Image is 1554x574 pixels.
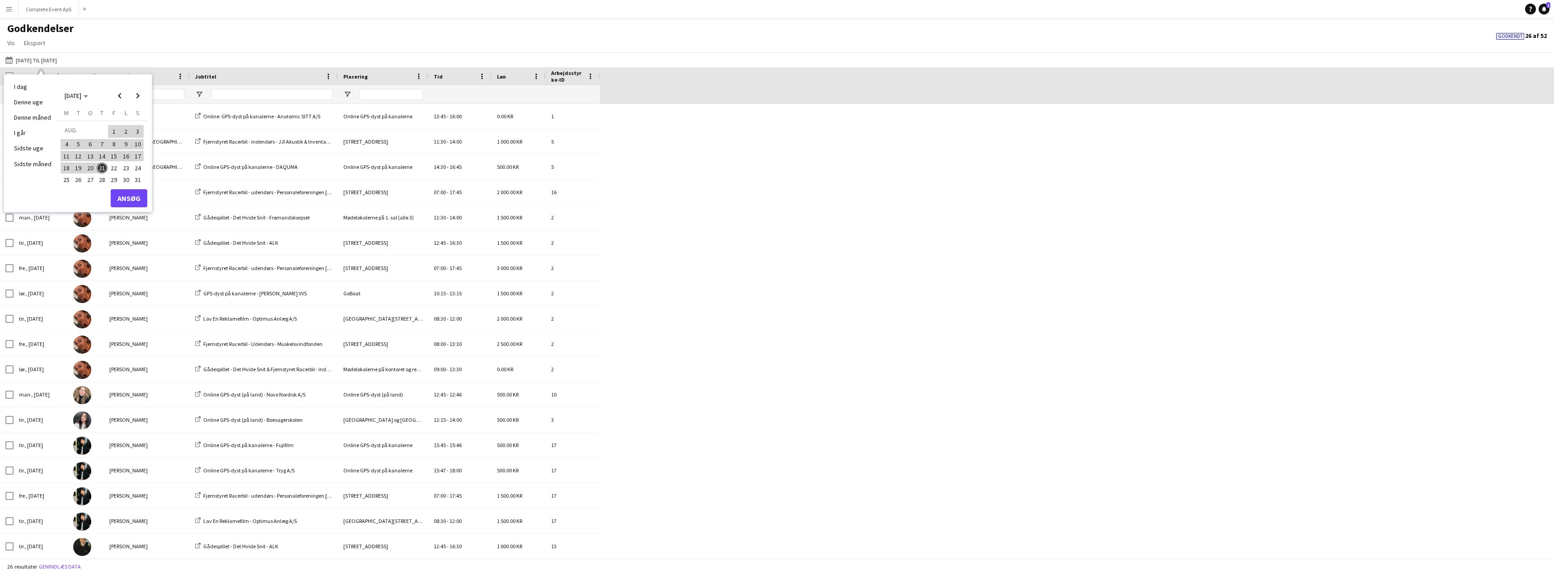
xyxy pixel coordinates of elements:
[121,139,131,150] span: 9
[195,90,203,98] button: Åbn Filtermenu
[14,256,68,280] div: fre., [DATE]
[447,366,449,373] span: -
[14,205,68,230] div: man., [DATE]
[9,110,57,125] li: Denne måned
[195,341,323,347] a: Fjernstyret Racerbil - Udendørs - Muskelsvindfonden
[546,205,600,230] div: 2
[104,534,190,559] div: [PERSON_NAME]
[497,391,519,398] span: 500.00 KR
[343,90,351,98] button: Åbn Filtermenu
[546,331,600,356] div: 2
[104,306,190,331] div: [PERSON_NAME]
[14,357,68,382] div: lør., [DATE]
[96,138,108,150] button: 07-08-2025
[195,315,297,322] a: Lav En Reklamefilm - Optimus Anlæg A/S
[14,509,68,533] div: tir., [DATE]
[1546,2,1550,8] span: 1
[434,163,446,170] span: 14:30
[338,281,428,306] div: GoBoat
[104,357,190,382] div: [PERSON_NAME]
[104,458,190,483] div: [PERSON_NAME]
[61,174,72,185] span: 25
[73,73,85,80] span: Foto
[338,534,428,559] div: [STREET_ADDRESS]
[449,518,462,524] span: 12:00
[195,163,298,170] a: Online GPS-dyst på kanalerne - DAQUMA
[104,230,190,255] div: [PERSON_NAME]
[104,483,190,508] div: [PERSON_NAME]
[360,89,423,100] input: Placering Filter Input
[497,467,519,474] span: 500.00 KR
[338,331,428,356] div: [STREET_ADDRESS]
[449,265,462,271] span: 17:45
[447,290,449,297] span: -
[129,87,147,105] button: Next month
[61,139,72,150] span: 4
[338,129,428,154] div: [STREET_ADDRESS]
[97,139,108,150] span: 7
[449,391,462,398] span: 12:46
[9,79,57,94] li: I dag
[19,0,79,18] button: Complete Event ApS
[73,174,84,185] span: 26
[111,189,147,207] button: Ansøg
[7,39,15,47] span: Vis
[449,214,462,221] span: 14:00
[108,174,120,186] button: 29-08-2025
[434,366,446,373] span: 09:00
[447,138,449,145] span: -
[14,331,68,356] div: fre., [DATE]
[97,151,108,162] span: 14
[497,239,522,246] span: 1 500.00 KR
[121,125,131,138] span: 2
[447,543,449,550] span: -
[546,458,600,483] div: 17
[72,162,84,174] button: 19-08-2025
[449,315,462,322] span: 12:00
[447,442,449,448] span: -
[97,174,108,185] span: 28
[24,39,45,47] span: Eksport
[73,538,91,556] img: Niels Christian Hertel
[111,87,129,105] button: Previous month
[203,138,339,145] span: Fjernstyret Racerbil - indendørs - JJI Akustik & Inventar A/S -
[195,214,310,221] a: Gådespillet - Det Hvide Snit - Frømandskorpset
[132,151,143,162] span: 17
[203,467,295,474] span: Online GPS-dyst på kanalerne - Tryg A/S
[434,467,446,474] span: 15:47
[203,416,303,423] span: Online GPS-dyst (på land) - Boesagerskolen
[108,163,119,173] span: 22
[338,154,428,179] div: Online GPS-dyst på kanalerne
[9,94,57,110] li: Denne uge
[73,513,91,531] img: Mathias Dahl
[497,366,513,373] span: 0.00 KR
[104,382,190,407] div: [PERSON_NAME]
[61,163,72,173] span: 18
[434,265,446,271] span: 07:00
[546,306,600,331] div: 2
[449,138,462,145] span: 14:00
[104,256,190,280] div: [PERSON_NAME]
[434,391,446,398] span: 12:45
[546,230,600,255] div: 2
[73,462,91,480] img: Mathias Dahl
[203,290,307,297] span: GPS-dyst på kanalerne - [PERSON_NAME] VVS
[449,290,462,297] span: 13:15
[120,162,131,174] button: 23-08-2025
[73,386,91,404] img: Louise Mühlmann
[14,230,68,255] div: tir., [DATE]
[132,163,143,173] span: 24
[434,416,446,423] span: 12:15
[1498,33,1522,39] span: Godkendt
[14,407,68,432] div: tir., [DATE]
[9,140,57,156] li: Sidste uge
[338,483,428,508] div: [STREET_ADDRESS]
[73,310,91,328] img: Louise Jensen
[1496,32,1547,40] span: 26 af 52
[195,518,297,524] a: Lav En Reklamefilm - Optimus Anlæg A/S
[497,163,519,170] span: 500.00 KR
[497,265,522,271] span: 3 000.00 KR
[108,125,119,138] span: 1
[88,109,93,117] span: O
[4,55,59,65] button: [DATE] til [DATE]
